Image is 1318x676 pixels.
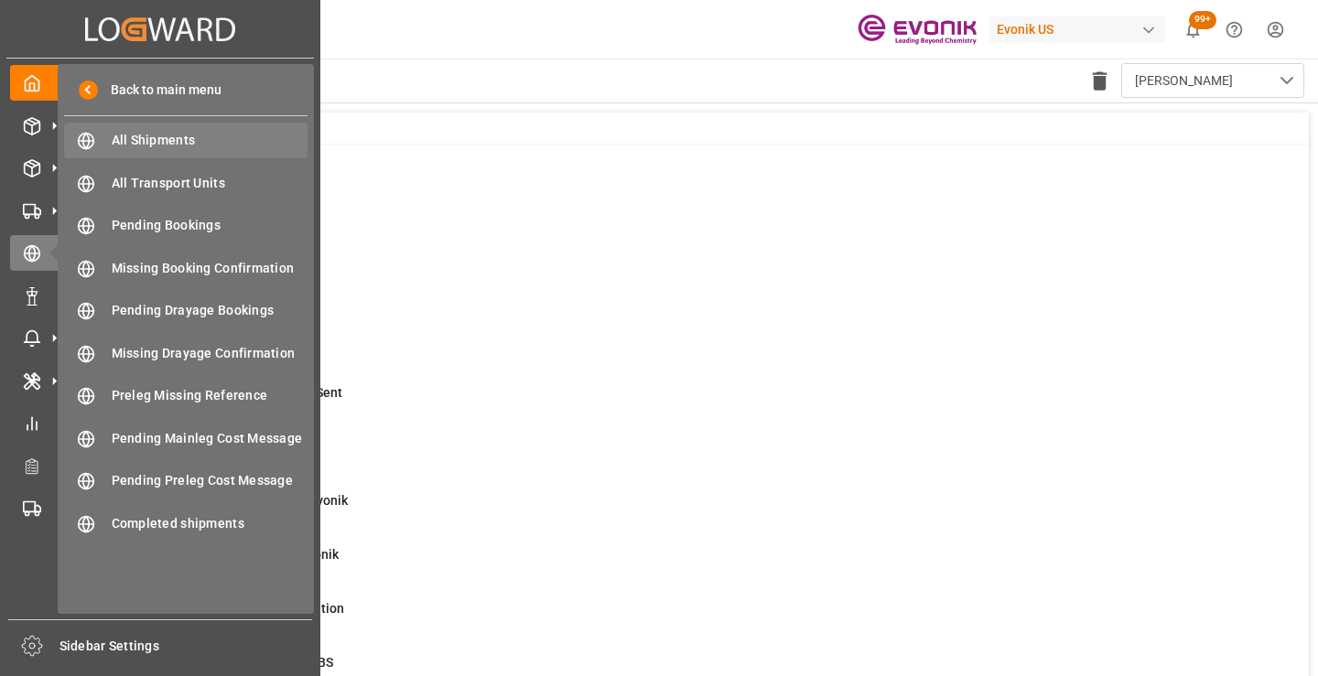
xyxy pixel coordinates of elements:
span: Preleg Missing Reference [112,386,308,405]
a: Completed shipments [64,505,308,541]
span: Missing Drayage Confirmation [112,344,308,363]
button: Help Center [1214,9,1255,50]
a: All Shipments [64,123,308,158]
span: Pending Preleg Cost Message [112,471,308,490]
a: 0MOT Missing at Order LevelSales Order-IVPO [93,167,1286,206]
a: Non Conformance [10,277,310,313]
a: Transport Planner [10,447,310,483]
span: Missing Booking Confirmation [112,259,308,278]
span: Sidebar Settings [59,637,313,656]
button: Evonik US [989,12,1172,47]
a: 31ETD>3 Days Past,No Cost Msg SentShipment [93,383,1286,422]
a: All Transport Units [64,165,308,200]
span: Completed shipments [112,514,308,533]
a: Transport Planning [10,490,310,526]
button: open menu [1121,63,1304,98]
div: Evonik US [989,16,1165,43]
a: 13ETA > 10 Days , No ATA EnteredShipment [93,329,1286,368]
img: Evonik-brand-mark-Deep-Purple-RGB.jpeg_1700498283.jpeg [858,14,977,46]
a: Pending Mainleg Cost Message [64,420,308,456]
span: [PERSON_NAME] [1135,71,1233,91]
a: Missing Booking Confirmation [64,250,308,285]
a: My Reports [10,405,310,441]
a: Preleg Missing Reference [64,378,308,413]
a: 29ABS: Missing Booking ConfirmationShipment [93,599,1286,638]
span: Pending Drayage Bookings [112,301,308,320]
a: 3ABS: No Bkg Req Sent DateShipment [93,275,1286,314]
a: 0Error Sales Order Update to EvonikShipment [93,545,1286,584]
a: Pending Bookings [64,208,308,243]
span: Back to main menu [98,80,221,100]
span: 99+ [1189,11,1216,29]
span: Pending Mainleg Cost Message [112,429,308,448]
a: Pending Drayage Bookings [64,293,308,328]
a: My Cockpit [10,65,310,101]
span: All Transport Units [112,174,308,193]
span: Pending Bookings [112,216,308,235]
a: Pending Preleg Cost Message [64,463,308,499]
span: All Shipments [112,131,308,150]
a: 36ABS: No Init Bkg Conf DateShipment [93,221,1286,260]
a: 2Error on Initial Sales Order to EvonikShipment [93,491,1286,530]
button: show 100 new notifications [1172,9,1214,50]
a: Missing Drayage Confirmation [64,335,308,370]
a: 5ETD < 3 Days,No Del # Rec'dShipment [93,437,1286,476]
